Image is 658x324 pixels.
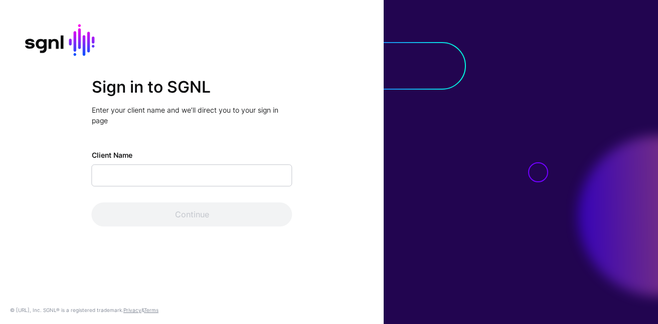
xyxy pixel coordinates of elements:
[92,105,292,126] p: Enter your client name and we’ll direct you to your sign in page
[10,306,158,314] div: © [URL], Inc. SGNL® is a registered trademark. &
[92,150,132,160] label: Client Name
[92,78,292,97] h2: Sign in to SGNL
[123,307,141,313] a: Privacy
[144,307,158,313] a: Terms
